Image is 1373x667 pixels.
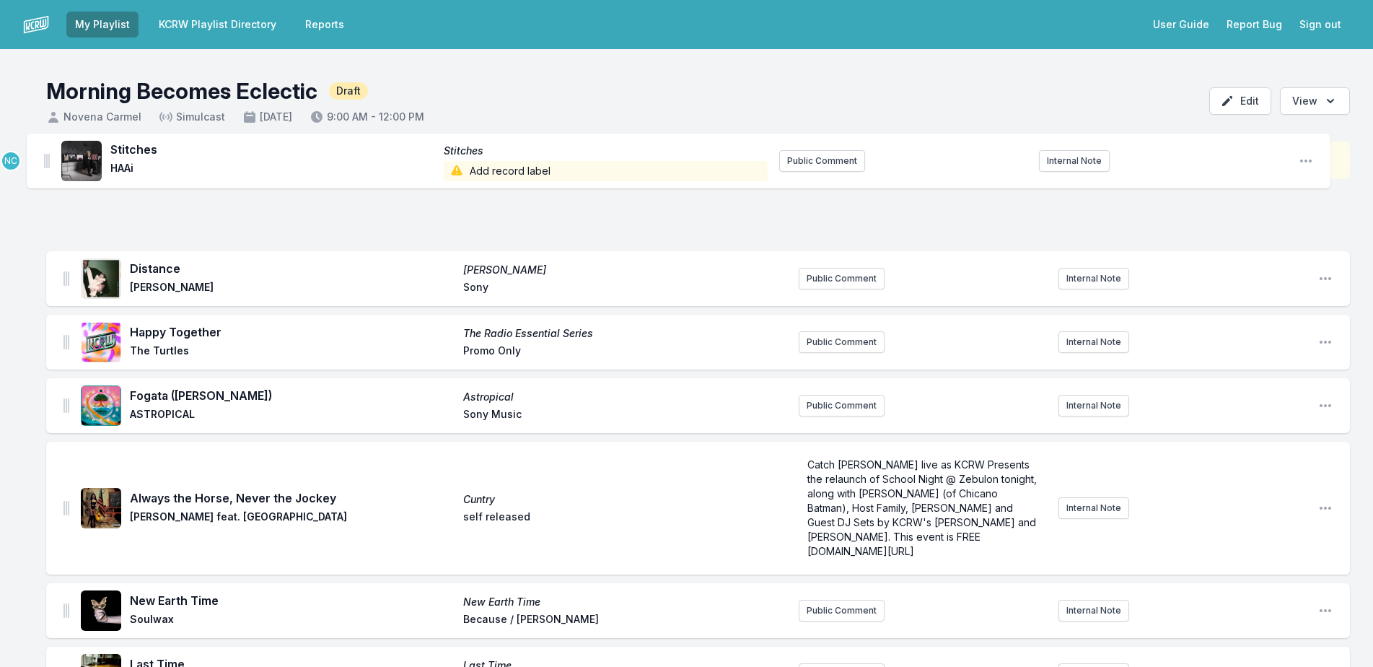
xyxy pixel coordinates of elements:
img: New Earth Time [81,590,121,631]
button: Open playlist item options [1318,603,1333,618]
span: Always the Horse, Never the Jockey [130,489,455,507]
img: Dawn [81,258,121,299]
img: Astropical [81,385,121,426]
span: New Earth Time [130,592,455,609]
span: Novena Carmel [46,110,141,124]
a: User Guide [1144,12,1218,38]
button: Open playlist item options [1318,398,1333,413]
span: Distance [130,260,455,277]
button: Public Comment [799,600,885,622]
img: The Radio Essential Series [81,322,121,362]
span: [PERSON_NAME] [463,263,788,277]
a: Report Bug [1218,12,1291,38]
button: Public Comment [799,331,885,353]
span: [PERSON_NAME] [130,280,455,297]
button: Open playlist item options [1318,271,1333,286]
button: Public Comment [799,395,885,417]
span: Astropical [463,390,788,404]
button: Open playlist item options [1318,335,1333,349]
button: Internal Note [1058,395,1129,417]
button: Internal Note [1058,331,1129,353]
a: My Playlist [66,12,139,38]
h1: Morning Becomes Eclectic [46,78,317,104]
span: Some of your tracks are missing record label information. This info helps artists get paid! It ne... [150,153,820,167]
img: Cuntry [81,488,121,528]
span: Catch [PERSON_NAME] live as KCRW Presents the relaunch of School Night @ Zebulon tonight, along w... [807,458,1040,557]
span: Missing Data [78,153,144,167]
span: New Earth Time [463,595,788,609]
span: [DATE] [242,110,292,124]
button: Sign out [1291,12,1350,38]
span: 9:00 AM - 12:00 PM [310,110,424,124]
a: Reports [297,12,353,38]
button: Internal Note [1058,268,1129,289]
span: self released [463,510,788,527]
span: Sony [463,280,788,297]
a: KCRW Playlist Directory [150,12,285,38]
span: Sony Music [463,407,788,424]
button: Internal Note [1058,497,1129,519]
button: Open options [1280,87,1350,115]
span: ASTROPICAL [130,407,455,424]
span: Simulcast [159,110,225,124]
button: Public Comment [799,268,885,289]
img: logo-white-87cec1fa9cbef997252546196dc51331.png [23,12,49,38]
button: Open playlist item options [1318,501,1333,515]
span: The Turtles [130,344,455,361]
span: Draft [329,82,368,100]
span: Promo Only [463,344,788,361]
span: Fogata ([PERSON_NAME]) [130,387,455,404]
button: Edit [1209,87,1271,115]
span: Happy Together [130,323,455,341]
span: [PERSON_NAME] feat. [GEOGRAPHIC_DATA] [130,510,455,527]
span: Cuntry [463,492,788,507]
span: The Radio Essential Series [463,326,788,341]
span: Soulwax [130,612,455,629]
button: Internal Note [1058,600,1129,622]
span: Because / [PERSON_NAME] [463,612,788,629]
